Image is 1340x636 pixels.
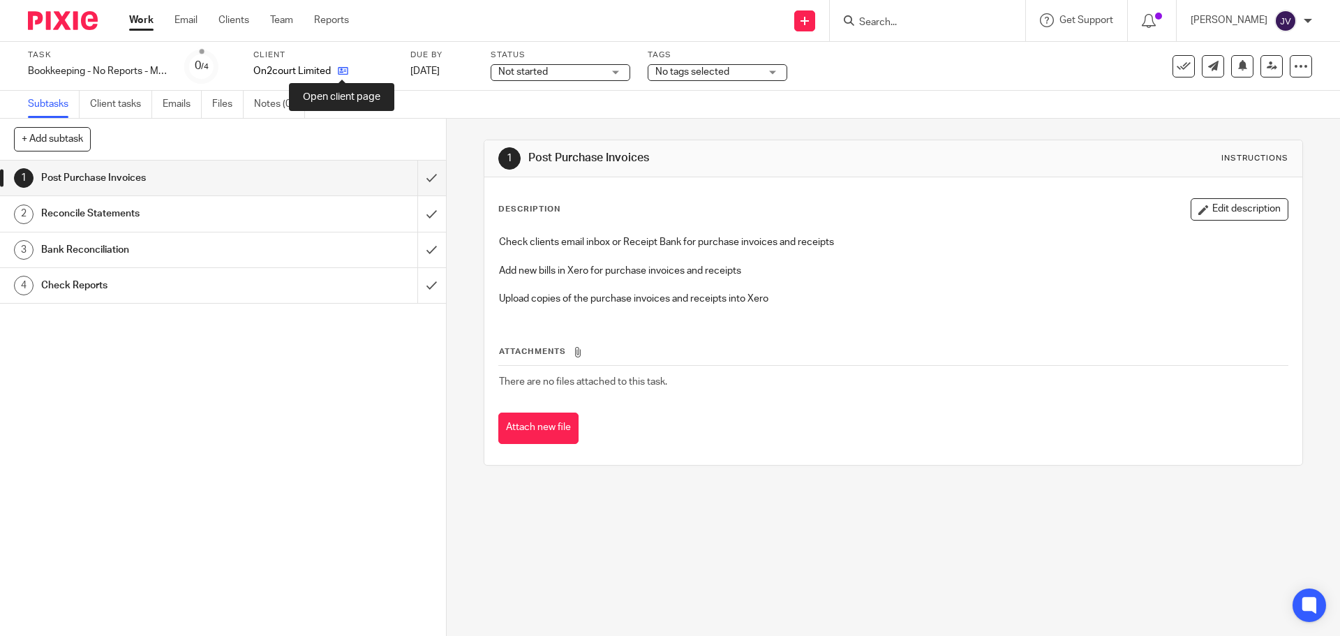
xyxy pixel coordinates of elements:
[14,127,91,151] button: + Add subtask
[655,67,729,77] span: No tags selected
[315,91,369,118] a: Audit logs
[1221,153,1288,164] div: Instructions
[499,235,1287,249] p: Check clients email inbox or Receipt Bank for purchase invoices and receipts
[90,91,152,118] a: Client tasks
[1191,13,1267,27] p: [PERSON_NAME]
[253,50,393,61] label: Client
[14,276,33,295] div: 4
[41,275,283,296] h1: Check Reports
[528,151,923,165] h1: Post Purchase Invoices
[498,413,579,444] button: Attach new file
[314,13,349,27] a: Reports
[14,240,33,260] div: 3
[41,203,283,224] h1: Reconcile Statements
[218,13,249,27] a: Clients
[14,205,33,224] div: 2
[41,239,283,260] h1: Bank Reconciliation
[163,91,202,118] a: Emails
[499,348,566,355] span: Attachments
[254,91,305,118] a: Notes (0)
[648,50,787,61] label: Tags
[253,64,331,78] p: On2court Limited
[499,377,667,387] span: There are no files attached to this task.
[14,168,33,188] div: 1
[498,147,521,170] div: 1
[499,292,1287,306] p: Upload copies of the purchase invoices and receipts into Xero
[1191,198,1288,221] button: Edit description
[499,264,1287,278] p: Add new bills in Xero for purchase invoices and receipts
[498,67,548,77] span: Not started
[858,17,983,29] input: Search
[270,13,293,27] a: Team
[28,11,98,30] img: Pixie
[491,50,630,61] label: Status
[201,63,209,71] small: /4
[195,58,209,74] div: 0
[41,168,283,188] h1: Post Purchase Invoices
[28,50,167,61] label: Task
[410,66,440,76] span: [DATE]
[28,91,80,118] a: Subtasks
[498,204,560,215] p: Description
[212,91,244,118] a: Files
[174,13,198,27] a: Email
[1059,15,1113,25] span: Get Support
[129,13,154,27] a: Work
[28,64,167,78] div: Bookkeeping - No Reports - Monthly
[1274,10,1297,32] img: svg%3E
[410,50,473,61] label: Due by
